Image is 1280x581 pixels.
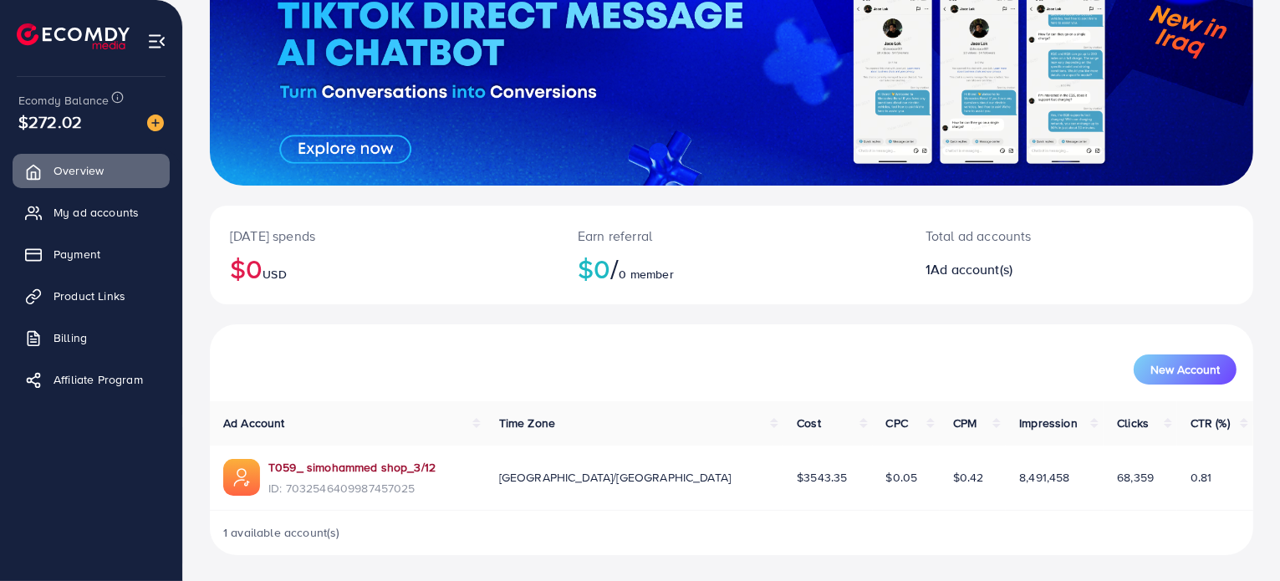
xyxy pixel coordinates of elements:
span: 0 member [620,266,674,283]
p: Total ad accounts [926,226,1146,246]
p: Earn referral [578,226,885,246]
span: 0.81 [1191,469,1212,486]
span: ID: 7032546409987457025 [268,480,436,497]
span: USD [263,266,286,283]
span: New Account [1150,364,1220,375]
span: Affiliate Program [54,371,143,388]
button: New Account [1134,354,1237,385]
span: $0.42 [953,469,984,486]
span: CPM [953,415,977,431]
span: Ecomdy Balance [18,92,109,109]
p: [DATE] spends [230,226,538,246]
a: Affiliate Program [13,363,170,396]
span: Ad account(s) [931,260,1012,278]
span: CPC [886,415,908,431]
a: Billing [13,321,170,354]
img: image [147,115,164,131]
a: Payment [13,237,170,271]
span: $0.05 [886,469,918,486]
span: CTR (%) [1191,415,1230,431]
span: 68,359 [1117,469,1154,486]
img: ic-ads-acc.e4c84228.svg [223,459,260,496]
span: 1 available account(s) [223,524,340,541]
a: Product Links [13,279,170,313]
span: Payment [54,246,100,262]
h2: $0 [230,252,538,284]
iframe: Chat [1209,506,1267,568]
span: Clicks [1117,415,1149,431]
span: / [610,249,619,288]
span: Billing [54,329,87,346]
h2: $0 [578,252,885,284]
a: Overview [13,154,170,187]
a: My ad accounts [13,196,170,229]
img: logo [17,23,130,49]
span: My ad accounts [54,204,139,221]
span: Ad Account [223,415,285,431]
span: Product Links [54,288,125,304]
a: T059_ simohammed shop_3/12 [268,459,436,476]
span: [GEOGRAPHIC_DATA]/[GEOGRAPHIC_DATA] [499,469,732,486]
span: Time Zone [499,415,555,431]
span: $3543.35 [797,469,847,486]
span: Overview [54,162,104,179]
span: 8,491,458 [1019,469,1069,486]
span: $272.02 [18,110,82,134]
h2: 1 [926,262,1146,278]
img: menu [147,32,166,51]
span: Impression [1019,415,1078,431]
span: Cost [797,415,821,431]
